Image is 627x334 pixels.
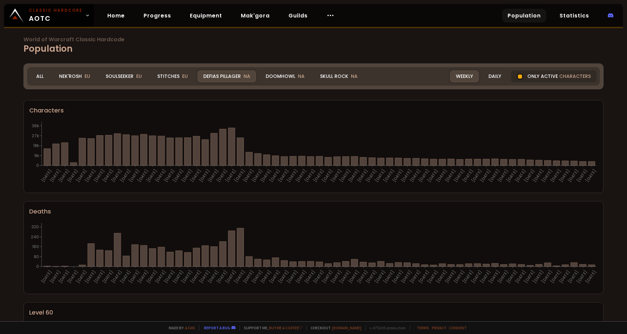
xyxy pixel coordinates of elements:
text: [DATE] [409,269,422,284]
text: [DATE] [233,168,246,183]
text: [DATE] [242,269,255,284]
text: [DATE] [40,269,53,284]
text: [DATE] [523,269,536,284]
text: [DATE] [567,269,580,284]
tspan: 27k [32,133,39,139]
text: [DATE] [461,168,474,183]
a: Home [102,9,130,22]
text: [DATE] [505,269,518,284]
text: [DATE] [224,168,238,183]
div: Nek'Rosh [53,70,96,82]
span: EU [85,73,90,80]
text: [DATE] [57,168,70,183]
text: [DATE] [49,269,62,284]
text: [DATE] [549,269,562,284]
text: [DATE] [137,269,150,284]
text: [DATE] [303,269,316,284]
text: [DATE] [470,168,483,183]
div: Level 60 [29,308,598,317]
text: [DATE] [286,269,299,284]
text: [DATE] [251,269,264,284]
a: Population [502,9,546,22]
tspan: 18k [33,143,39,148]
span: Checkout [306,325,361,330]
a: a fan [185,325,195,330]
a: Statistics [554,9,594,22]
text: [DATE] [233,269,246,284]
text: [DATE] [338,269,352,284]
span: NA [351,73,358,80]
text: [DATE] [66,269,79,284]
text: [DATE] [259,269,272,284]
text: [DATE] [488,269,501,284]
text: [DATE] [163,269,176,284]
text: [DATE] [532,168,545,183]
text: [DATE] [338,168,352,183]
text: [DATE] [347,168,360,183]
span: characters [559,73,591,80]
text: [DATE] [558,269,571,284]
div: Weekly [450,70,479,82]
text: [DATE] [101,168,114,183]
text: [DATE] [312,168,325,183]
span: EU [136,73,142,80]
text: [DATE] [330,168,343,183]
text: [DATE] [576,269,589,284]
text: [DATE] [497,168,510,183]
text: [DATE] [145,269,158,284]
text: [DATE] [154,168,167,183]
text: [DATE] [426,168,439,183]
text: [DATE] [497,269,510,284]
text: [DATE] [400,269,413,284]
text: [DATE] [75,168,88,183]
div: All [31,70,49,82]
a: Mak'gora [236,9,275,22]
text: [DATE] [251,168,264,183]
text: [DATE] [382,168,396,183]
text: [DATE] [453,168,466,183]
a: [DOMAIN_NAME] [332,325,361,330]
a: Guilds [283,9,313,22]
text: [DATE] [514,168,527,183]
text: [DATE] [453,269,466,284]
text: [DATE] [417,269,430,284]
a: Buy me a coffee [269,325,302,330]
text: [DATE] [523,168,536,183]
text: [DATE] [57,269,70,284]
text: [DATE] [198,168,211,183]
div: Defias Pillager [198,70,256,82]
text: [DATE] [479,168,492,183]
a: Consent [449,325,467,330]
text: [DATE] [321,269,334,284]
text: [DATE] [382,269,396,284]
text: [DATE] [540,168,554,183]
div: Only active [511,70,596,82]
text: [DATE] [374,269,387,284]
tspan: 36k [32,123,39,129]
span: NA [298,73,305,80]
text: [DATE] [540,269,554,284]
text: [DATE] [330,269,343,284]
text: [DATE] [268,269,281,284]
div: Skull Rock [314,70,363,82]
a: Classic HardcoreAOTC [4,4,94,27]
text: [DATE] [119,269,132,284]
text: [DATE] [198,269,211,284]
text: [DATE] [532,269,545,284]
text: [DATE] [488,168,501,183]
text: [DATE] [356,269,369,284]
text: [DATE] [268,168,281,183]
text: [DATE] [391,269,404,284]
text: [DATE] [215,168,228,183]
text: [DATE] [505,168,518,183]
text: [DATE] [180,269,194,284]
text: [DATE] [321,168,334,183]
a: Progress [138,9,176,22]
text: [DATE] [444,269,457,284]
text: [DATE] [391,168,404,183]
text: [DATE] [128,269,141,284]
h1: Population [23,37,604,55]
text: [DATE] [312,269,325,284]
a: Terms [417,325,429,330]
text: [DATE] [189,168,202,183]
